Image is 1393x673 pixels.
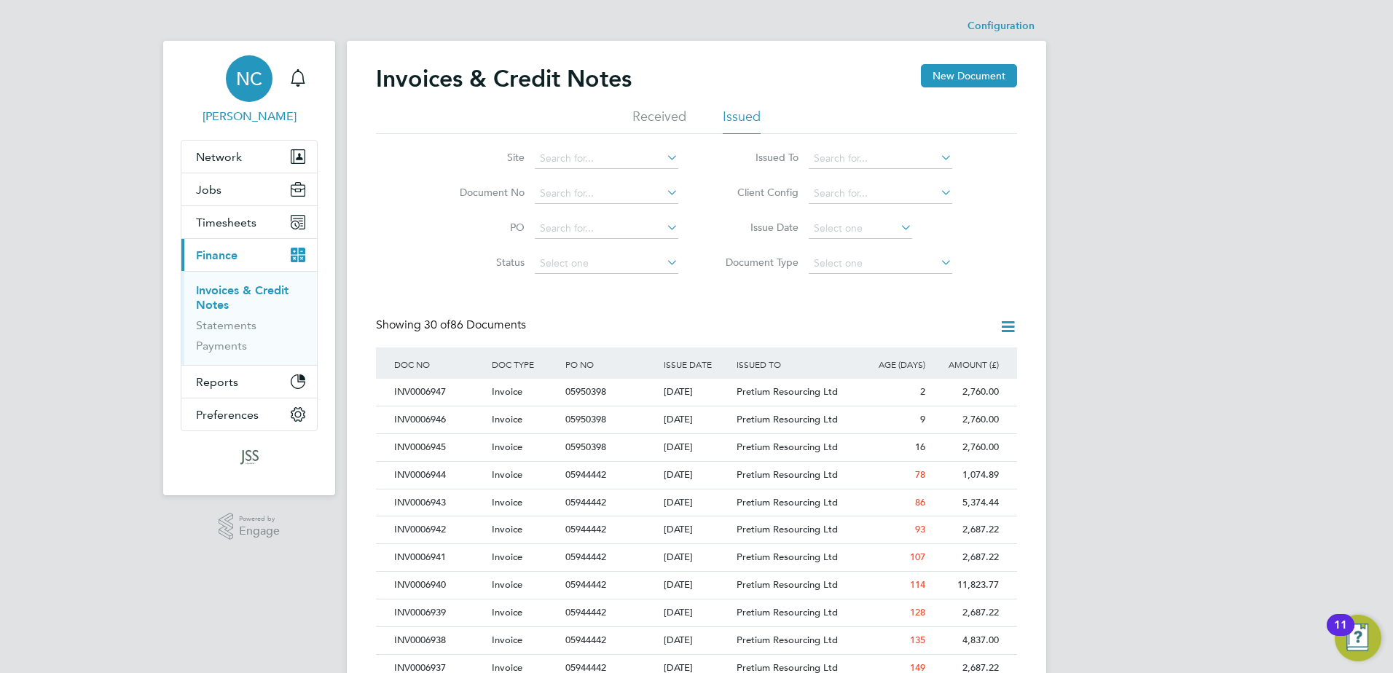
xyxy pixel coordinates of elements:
label: Issued To [715,151,798,164]
span: 05944442 [565,634,606,646]
label: Status [441,256,525,269]
div: Showing [376,318,529,333]
div: Finance [181,271,317,365]
span: 2 [920,385,925,398]
div: INV0006938 [391,627,488,654]
button: Open Resource Center, 11 new notifications [1335,615,1381,661]
span: 05944442 [565,578,606,591]
span: Pretium Resourcing Ltd [737,523,838,535]
div: 1,074.89 [929,462,1002,489]
div: [DATE] [660,462,734,489]
span: 86 Documents [424,318,526,332]
button: Timesheets [181,206,317,238]
button: Network [181,141,317,173]
div: AGE (DAYS) [855,347,929,381]
div: DOC NO [391,347,488,381]
span: 86 [915,496,925,508]
div: 2,687.22 [929,599,1002,626]
div: ISSUE DATE [660,347,734,381]
span: Finance [196,248,238,262]
a: Payments [196,339,247,353]
span: Pretium Resourcing Ltd [737,385,838,398]
span: 128 [910,606,925,618]
div: 11 [1334,625,1347,644]
span: Pretium Resourcing Ltd [737,578,838,591]
span: Pretium Resourcing Ltd [737,441,838,453]
div: INV0006942 [391,516,488,543]
input: Select one [535,253,678,274]
div: 2,687.22 [929,516,1002,543]
div: [DATE] [660,627,734,654]
li: Configuration [968,12,1035,41]
a: Invoices & Credit Notes [196,283,289,312]
label: Site [441,151,525,164]
div: INV0006946 [391,406,488,433]
label: Client Config [715,186,798,199]
span: 05950398 [565,385,606,398]
span: Pretium Resourcing Ltd [737,496,838,508]
span: Timesheets [196,216,256,229]
input: Search for... [535,219,678,239]
span: Invoice [492,578,522,591]
div: ISSUED TO [733,347,855,381]
a: Powered byEngage [219,513,280,540]
div: [DATE] [660,406,734,433]
span: Invoice [492,606,522,618]
input: Search for... [809,149,952,169]
span: Invoice [492,496,522,508]
span: Preferences [196,408,259,422]
div: [DATE] [660,434,734,461]
span: Engage [239,525,280,538]
span: Invoice [492,413,522,425]
button: Jobs [181,173,317,205]
span: 05950398 [565,413,606,425]
div: 5,374.44 [929,489,1002,516]
div: 2,760.00 [929,406,1002,433]
div: INV0006944 [391,462,488,489]
span: 05944442 [565,523,606,535]
input: Search for... [535,184,678,204]
div: [DATE] [660,544,734,571]
div: [DATE] [660,379,734,406]
span: Invoice [492,385,522,398]
span: Reports [196,375,238,389]
div: INV0006943 [391,489,488,516]
span: Pretium Resourcing Ltd [737,551,838,563]
li: Issued [723,108,761,134]
span: Nicky Cavanna [181,108,318,125]
span: Pretium Resourcing Ltd [737,634,838,646]
span: Invoice [492,551,522,563]
button: New Document [921,64,1017,87]
span: 9 [920,413,925,425]
div: AMOUNT (£) [929,347,1002,381]
div: INV0006945 [391,434,488,461]
span: 135 [910,634,925,646]
button: Finance [181,239,317,271]
span: Pretium Resourcing Ltd [737,606,838,618]
div: INV0006947 [391,379,488,406]
div: 2,760.00 [929,434,1002,461]
span: 78 [915,468,925,481]
div: [DATE] [660,516,734,543]
img: jss-search-logo-retina.png [236,446,262,469]
button: Preferences [181,398,317,430]
span: 05950398 [565,441,606,453]
div: INV0006939 [391,599,488,626]
label: Document No [441,186,525,199]
div: [DATE] [660,572,734,599]
h2: Invoices & Credit Notes [376,64,632,93]
label: Document Type [715,256,798,269]
div: PO NO [562,347,659,381]
label: Issue Date [715,221,798,234]
div: [DATE] [660,489,734,516]
span: Network [196,150,242,164]
span: Invoice [492,523,522,535]
a: NC[PERSON_NAME] [181,55,318,125]
button: Reports [181,366,317,398]
input: Select one [809,219,912,239]
nav: Main navigation [163,41,335,495]
span: 114 [910,578,925,591]
div: [DATE] [660,599,734,626]
div: INV0006940 [391,572,488,599]
div: 11,823.77 [929,572,1002,599]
